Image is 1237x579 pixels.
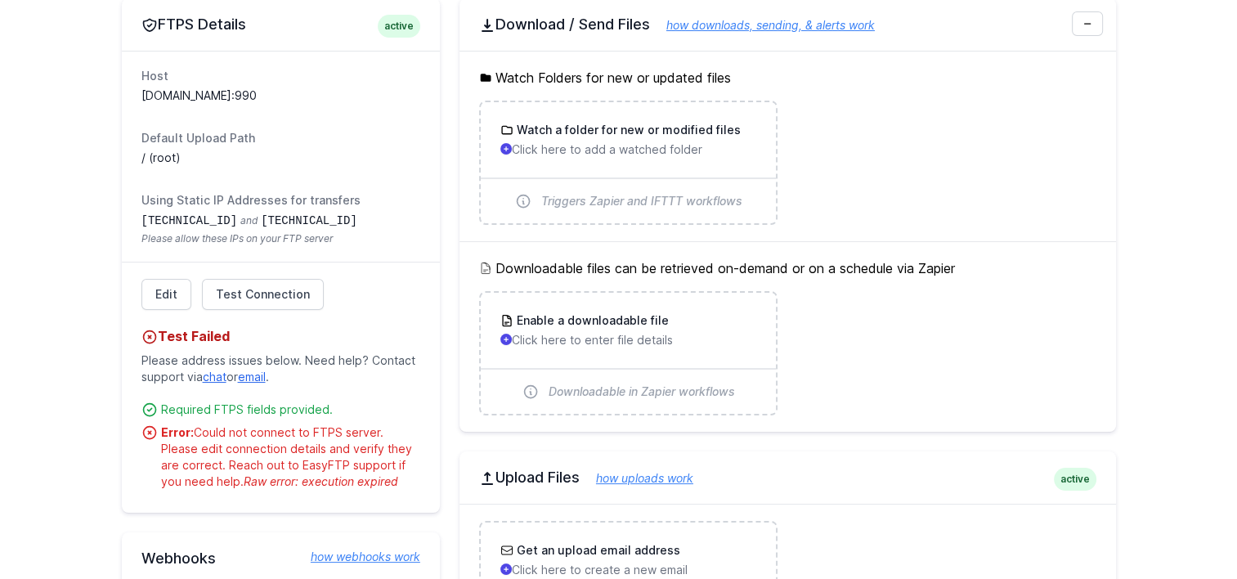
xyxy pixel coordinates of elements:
div: Required FTPS fields provided. [161,402,420,418]
a: Test Connection [202,279,324,310]
dt: Default Upload Path [141,130,420,146]
h2: FTPS Details [141,15,420,34]
a: email [238,370,266,384]
h3: Get an upload email address [513,542,680,559]
h3: Watch a folder for new or modified files [513,122,741,138]
div: Could not connect to FTPS server. Please edit connection details and verify they are correct. Rea... [161,424,420,490]
a: how downloads, sending, & alerts work [650,18,875,32]
span: Triggers Zapier and IFTTT workflows [541,193,742,209]
h2: Upload Files [479,468,1096,487]
p: Please address issues below. Need help? Contact support via or . [141,346,420,392]
a: how uploads work [580,471,693,485]
span: Downloadable in Zapier workflows [549,384,735,400]
code: [TECHNICAL_ID] [261,214,357,227]
span: active [1054,468,1096,491]
dt: Host [141,68,420,84]
h2: Webhooks [141,549,420,568]
a: Watch a folder for new or modified files Click here to add a watched folder Triggers Zapier and I... [481,102,776,223]
h5: Downloadable files can be retrieved on-demand or on a schedule via Zapier [479,258,1096,278]
h2: Download / Send Files [479,15,1096,34]
h5: Watch Folders for new or updated files [479,68,1096,88]
h4: Test Failed [141,326,420,346]
code: [TECHNICAL_ID] [141,214,238,227]
dt: Using Static IP Addresses for transfers [141,192,420,209]
dd: / (root) [141,150,420,166]
iframe: Drift Widget Chat Controller [1155,497,1217,559]
span: Please allow these IPs on your FTP server [141,232,420,245]
p: Click here to add a watched folder [500,141,756,158]
a: Enable a downloadable file Click here to enter file details Downloadable in Zapier workflows [481,293,776,414]
a: how webhooks work [294,549,420,565]
a: Edit [141,279,191,310]
h3: Enable a downloadable file [513,312,669,329]
p: Click here to enter file details [500,332,756,348]
strong: Error: [161,425,194,439]
span: Test Connection [216,286,310,303]
dd: [DOMAIN_NAME]:990 [141,88,420,104]
span: and [240,214,258,227]
span: active [378,15,420,38]
span: Raw error: execution expired [244,474,398,488]
a: chat [203,370,226,384]
p: Click here to create a new email [500,562,756,578]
